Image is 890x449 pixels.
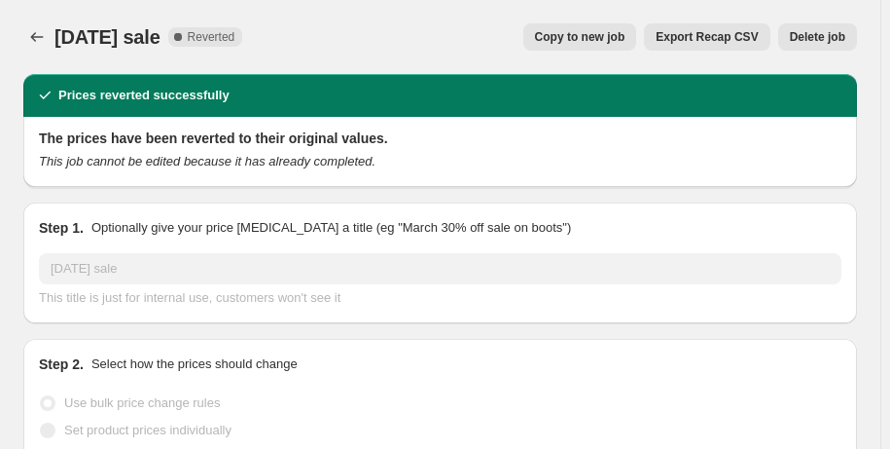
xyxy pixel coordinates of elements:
button: Delete job [778,23,857,51]
button: Price change jobs [23,23,51,51]
span: Delete job [790,29,845,45]
span: Copy to new job [535,29,625,45]
p: Select how the prices should change [91,355,298,374]
h2: The prices have been reverted to their original values. [39,129,841,148]
h2: Step 2. [39,355,84,374]
span: Set product prices individually [64,423,231,437]
h2: Prices reverted successfully [58,86,230,105]
span: Export Recap CSV [656,29,758,45]
i: This job cannot be edited because it has already completed. [39,154,375,168]
span: Use bulk price change rules [64,395,220,410]
span: [DATE] sale [54,26,160,48]
button: Copy to new job [523,23,637,51]
p: Optionally give your price [MEDICAL_DATA] a title (eg "March 30% off sale on boots") [91,218,571,238]
span: Reverted [188,29,235,45]
span: This title is just for internal use, customers won't see it [39,290,340,305]
input: 30% off holiday sale [39,253,841,284]
h2: Step 1. [39,218,84,238]
button: Export Recap CSV [644,23,769,51]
